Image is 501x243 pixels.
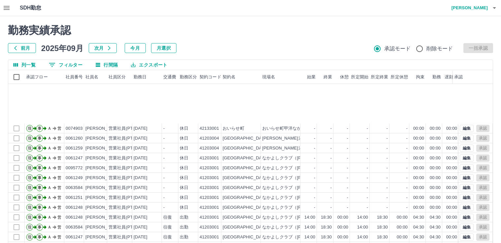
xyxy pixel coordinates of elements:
div: [GEOGRAPHIC_DATA] [223,224,268,230]
div: 41203001 [200,224,219,230]
text: 事 [38,136,42,141]
div: [DATE] [134,125,147,132]
div: 営業社員(PT契約) [109,145,143,151]
div: 出勤 [180,224,188,230]
div: 営業社員(PT契約) [109,165,143,171]
text: 現 [28,166,32,170]
div: - [406,204,408,211]
text: 現 [28,156,32,160]
button: 列選択 [8,60,41,70]
text: 現 [28,195,32,200]
div: 00:00 [446,195,457,201]
div: [GEOGRAPHIC_DATA] [223,145,268,151]
div: 社員区分 [107,70,132,84]
div: 00:00 [446,165,457,171]
div: なかよしクラブ（[PERSON_NAME]小学校） [262,185,350,191]
div: 04:30 [413,224,424,230]
text: 事 [38,146,42,150]
div: [PERSON_NAME] [85,195,121,201]
div: [PERSON_NAME] [85,185,121,191]
text: 営 [57,195,61,200]
text: Ａ [47,126,51,131]
div: 04:30 [430,214,441,221]
div: 往復 [163,214,172,221]
div: - [163,175,165,181]
div: 42133001 [200,125,219,132]
div: 営業社員(PT契約) [109,125,143,132]
div: [PERSON_NAME]児童クラブ（[PERSON_NAME]小学校） [262,145,377,151]
div: - [314,155,315,161]
div: 始業 [307,70,316,84]
div: 社員番号 [64,70,84,84]
div: 0061247 [66,155,83,161]
div: 営業社員(PT契約) [109,135,143,142]
div: 所定終業 [370,70,390,84]
div: 00:00 [430,165,441,171]
div: - [347,185,348,191]
div: - [314,195,315,201]
div: [DATE] [134,214,147,221]
text: Ａ [47,185,51,190]
div: - [163,125,165,132]
div: 00:00 [430,204,441,211]
div: 勤務日 [132,70,162,84]
div: 00:00 [446,185,457,191]
div: - [367,155,368,161]
div: [PERSON_NAME] [85,224,121,230]
div: - [347,155,348,161]
div: - [314,165,315,171]
text: Ａ [47,175,51,180]
div: [PERSON_NAME] [85,145,121,151]
div: 18:30 [321,214,332,221]
div: - [347,165,348,171]
div: 00:00 [413,195,424,201]
button: 行間隔 [90,60,123,70]
button: 編集 [460,145,474,152]
div: 00:00 [337,214,348,221]
div: 契約名 [223,70,235,84]
div: 始業 [300,70,317,84]
div: 休憩 [333,70,350,84]
div: なかよしクラブ（[PERSON_NAME]小学校） [262,195,350,201]
div: 休憩 [340,70,349,84]
div: 勤務日 [134,70,146,84]
button: 編集 [460,224,474,231]
div: - [330,125,332,132]
div: 休日 [180,175,188,181]
div: 交通費 [163,70,176,84]
div: 所定終業 [371,70,388,84]
div: - [314,185,315,191]
div: [DATE] [134,165,147,171]
div: 承認 [453,70,487,84]
div: 14:00 [304,214,315,221]
div: - [387,165,388,171]
div: - [163,135,165,142]
div: 勤務区分 [180,70,197,84]
div: 0061260 [66,135,83,142]
div: 00:00 [430,155,441,161]
div: なかよしクラブ（[PERSON_NAME]小学校） [262,155,350,161]
div: 00:00 [430,195,441,201]
div: 41203001 [200,165,219,171]
div: 00:00 [446,155,457,161]
div: 0061251 [66,195,83,201]
div: 承認フロー [25,70,64,84]
div: 00:00 [430,145,441,151]
div: 休日 [180,165,188,171]
button: 編集 [460,184,474,191]
button: フィルター表示 [44,60,88,70]
span: 削除モード [426,45,453,53]
div: [GEOGRAPHIC_DATA] [223,185,268,191]
text: 営 [57,215,61,220]
div: 終業 [317,70,333,84]
div: 00:00 [413,125,424,132]
div: 勤務 [426,70,442,84]
div: - [406,185,408,191]
text: 事 [38,156,42,160]
text: Ａ [47,136,51,141]
div: [DATE] [134,155,147,161]
div: 14:00 [357,224,368,230]
div: 14:00 [304,224,315,230]
div: 00:00 [446,135,457,142]
div: 営業社員(PT契約) [109,224,143,230]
